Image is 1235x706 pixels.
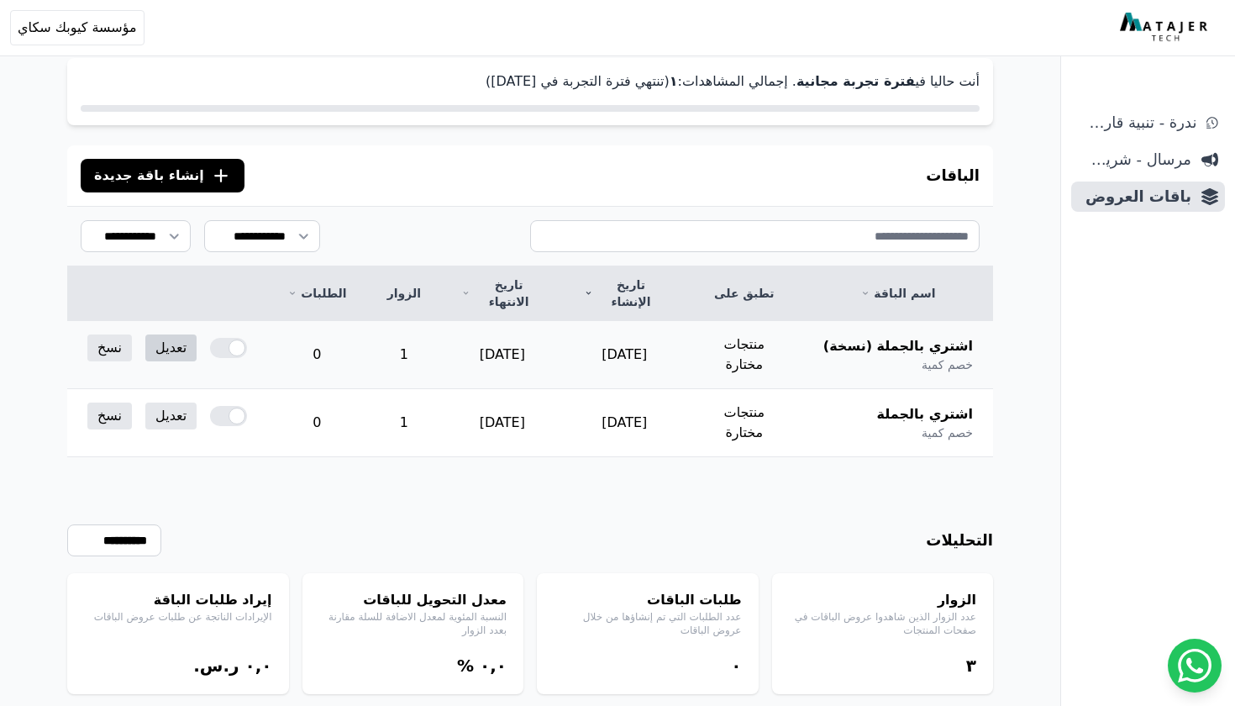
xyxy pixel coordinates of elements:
[94,166,204,186] span: إنشاء باقة جديدة
[922,424,973,441] span: خصم كمية
[461,277,544,310] a: تاريخ الانتهاء
[686,266,803,321] th: تطبق على
[441,321,564,389] td: [DATE]
[554,590,742,610] h4: طلبات الباقات
[441,389,564,457] td: [DATE]
[367,266,441,321] th: الزوار
[796,73,915,89] strong: فترة تجربة مجانية
[319,590,507,610] h4: معدل التحويل للباقات
[926,529,993,552] h3: التحليلات
[87,403,132,429] a: نسخ
[1120,13,1211,43] img: MatajerTech Logo
[480,656,507,676] bdi: ۰,۰
[84,590,272,610] h4: إيراد طلبات الباقة
[267,321,366,389] td: 0
[145,403,197,429] a: تعديل
[823,336,973,356] span: اشتري بالجملة (نسخة)
[554,610,742,637] p: عدد الطلبات التي تم إنشاؤها من خلال عروض الباقات
[789,590,977,610] h4: الزوار
[1078,148,1191,171] span: مرسال - شريط دعاية
[686,321,803,389] td: منتجات مختارة
[319,610,507,637] p: النسبة المئوية لمعدل الاضافة للسلة مقارنة بعدد الزوار
[145,335,197,361] a: تعديل
[789,654,977,677] div: ۳
[1078,111,1196,134] span: ندرة - تنبية قارب علي النفاذ
[267,389,366,457] td: 0
[84,610,272,624] p: الإيرادات الناتجة عن طلبات عروض الباقات
[1078,185,1191,208] span: باقات العروض
[564,389,686,457] td: [DATE]
[287,285,346,302] a: الطلبات
[193,656,239,676] span: ر.س.
[10,10,145,45] button: مؤسسة كيوبك سكاي
[877,404,973,424] span: اشتري بالجملة
[554,654,742,677] div: ۰
[81,71,980,92] p: أنت حاليا في . إجمالي المشاهدات: (تنتهي فترة التجربة في [DATE])
[789,610,977,637] p: عدد الزوار الذين شاهدوا عروض الباقات في صفحات المنتجات
[564,321,686,389] td: [DATE]
[686,389,803,457] td: منتجات مختارة
[244,656,271,676] bdi: ۰,۰
[457,656,474,676] span: %
[367,321,441,389] td: 1
[922,356,973,373] span: خصم كمية
[87,335,132,361] a: نسخ
[81,159,244,192] button: إنشاء باقة جديدة
[823,285,973,302] a: اسم الباقة
[367,389,441,457] td: 1
[670,73,678,89] strong: ١
[926,164,980,187] h3: الباقات
[18,18,137,38] span: مؤسسة كيوبك سكاي
[584,277,665,310] a: تاريخ الإنشاء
